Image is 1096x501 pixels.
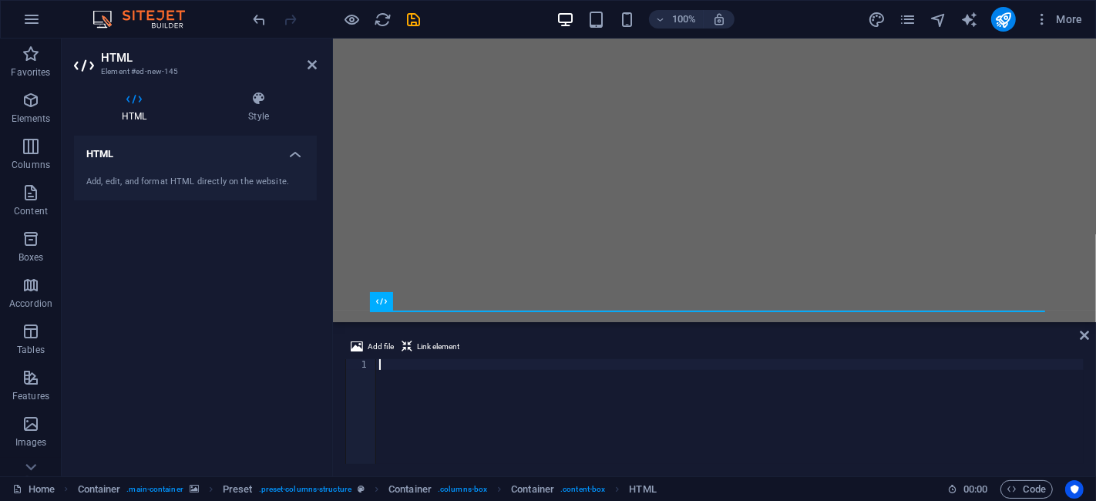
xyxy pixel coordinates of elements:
[78,480,657,499] nav: breadcrumb
[259,480,351,499] span: . preset-columns-structure
[1028,7,1089,32] button: More
[250,10,269,29] button: undo
[12,159,50,171] p: Columns
[672,10,697,29] h6: 100%
[511,480,554,499] span: Click to select. Double-click to edit
[1000,480,1053,499] button: Code
[1065,480,1084,499] button: Usercentrics
[368,338,394,356] span: Add file
[960,10,979,29] button: text_generator
[346,359,377,370] div: 1
[251,11,269,29] i: Undo: Add element (Ctrl+Z)
[348,338,396,356] button: Add file
[343,10,361,29] button: Click here to leave preview mode and continue editing
[358,485,365,493] i: This element is a customizable preset
[649,10,704,29] button: 100%
[388,480,432,499] span: Click to select. Double-click to edit
[899,11,916,29] i: Pages (Ctrl+Alt+S)
[101,65,286,79] h3: Element #ed-new-145
[963,480,987,499] span: 00 00
[86,176,304,189] div: Add, edit, and format HTML directly on the website.
[190,485,199,493] i: This element contains a background
[12,480,55,499] a: Click to cancel selection. Double-click to open Pages
[991,7,1016,32] button: publish
[629,480,656,499] span: Click to select. Double-click to edit
[438,480,487,499] span: . columns-box
[1034,12,1083,27] span: More
[89,10,204,29] img: Editor Logo
[960,11,978,29] i: AI Writer
[14,205,48,217] p: Content
[399,338,462,356] button: Link element
[15,436,47,449] p: Images
[101,51,317,65] h2: HTML
[375,11,392,29] i: Reload page
[947,480,988,499] h6: Session time
[223,480,253,499] span: Click to select. Double-click to edit
[78,480,121,499] span: Click to select. Double-click to edit
[1007,480,1046,499] span: Code
[994,11,1012,29] i: Publish
[930,11,947,29] i: Navigator
[11,66,50,79] p: Favorites
[405,10,423,29] button: save
[405,11,423,29] i: Save (Ctrl+S)
[17,344,45,356] p: Tables
[974,483,977,495] span: :
[74,91,200,123] h4: HTML
[9,298,52,310] p: Accordion
[74,136,317,163] h4: HTML
[417,338,459,356] span: Link element
[12,113,51,125] p: Elements
[712,12,726,26] i: On resize automatically adjust zoom level to fit chosen device.
[12,390,49,402] p: Features
[560,480,605,499] span: . content-box
[200,91,317,123] h4: Style
[18,251,44,264] p: Boxes
[868,10,886,29] button: design
[868,11,886,29] i: Design (Ctrl+Alt+Y)
[899,10,917,29] button: pages
[930,10,948,29] button: navigator
[374,10,392,29] button: reload
[126,480,183,499] span: . main-container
